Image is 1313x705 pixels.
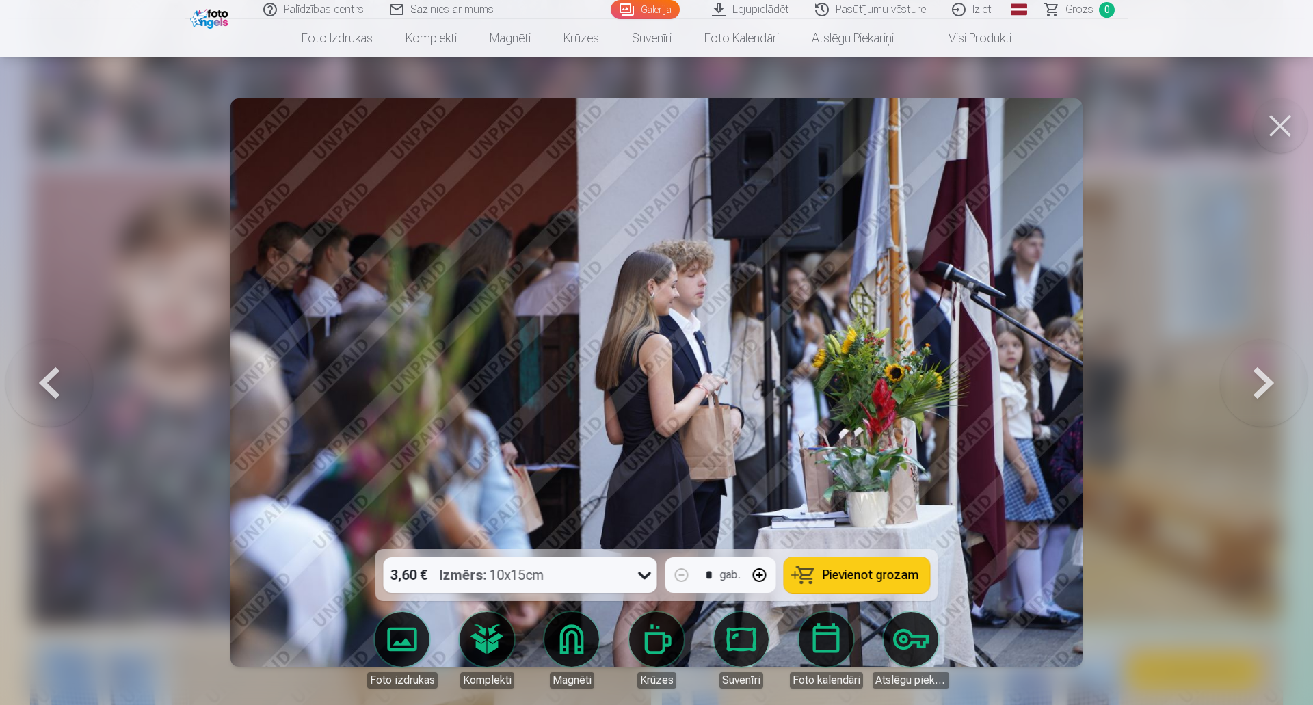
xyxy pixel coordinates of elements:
[190,5,232,29] img: /fa4
[720,567,741,583] div: gab.
[788,612,864,689] a: Foto kalendāri
[795,19,910,57] a: Atslēgu piekariņi
[364,612,440,689] a: Foto izdrukas
[460,672,514,689] div: Komplekti
[615,19,688,57] a: Suvenīri
[473,19,547,57] a: Magnēti
[784,557,930,593] button: Pievienot grozam
[719,672,763,689] div: Suvenīri
[449,612,525,689] a: Komplekti
[367,672,438,689] div: Foto izdrukas
[618,612,695,689] a: Krūzes
[440,557,544,593] div: 10x15cm
[873,612,949,689] a: Atslēgu piekariņi
[389,19,473,57] a: Komplekti
[873,672,949,689] div: Atslēgu piekariņi
[910,19,1028,57] a: Visi produkti
[703,612,780,689] a: Suvenīri
[440,566,487,585] strong: Izmērs :
[823,569,919,581] span: Pievienot grozam
[384,557,434,593] div: 3,60 €
[1099,2,1115,18] span: 0
[688,19,795,57] a: Foto kalendāri
[285,19,389,57] a: Foto izdrukas
[550,672,594,689] div: Magnēti
[1065,1,1093,18] span: Grozs
[790,672,863,689] div: Foto kalendāri
[547,19,615,57] a: Krūzes
[637,672,676,689] div: Krūzes
[533,612,610,689] a: Magnēti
